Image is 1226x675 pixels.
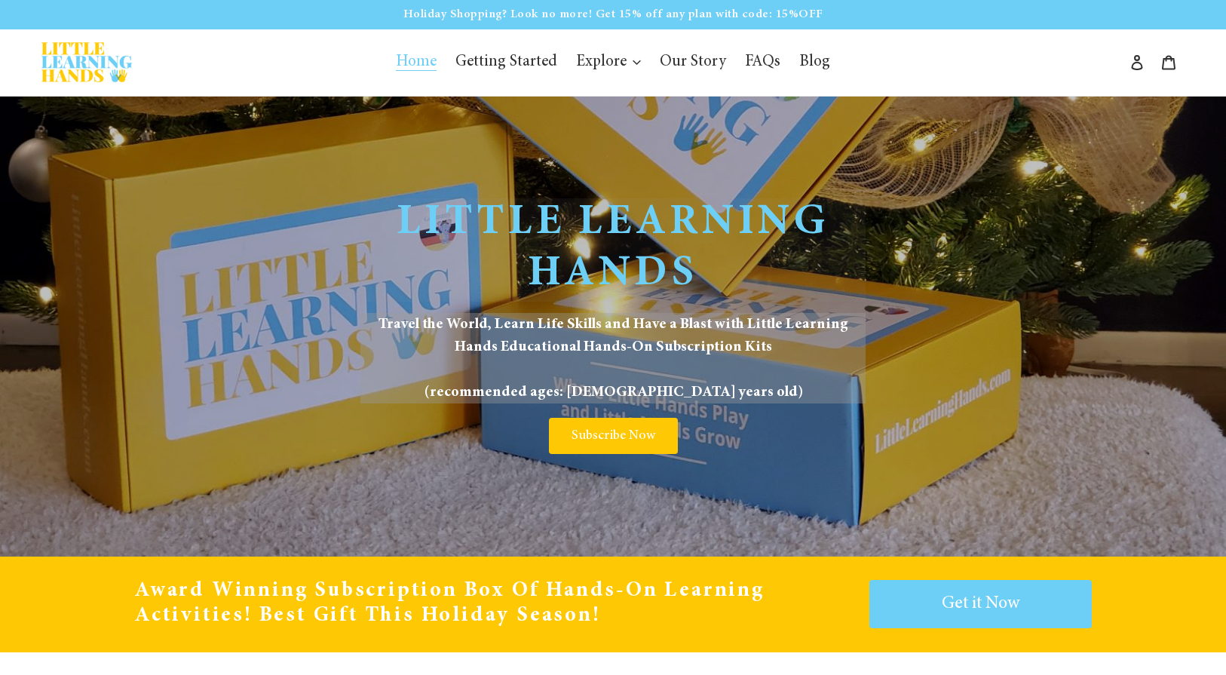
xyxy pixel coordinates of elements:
[2,2,1224,27] p: Holiday Shopping? Look no more! Get 15% off any plan with code: 15%OFF
[134,581,765,627] span: Award Winning Subscription Box of Hands-On Learning Activities! Best gift this Holiday Season!
[448,48,565,77] a: Getting Started
[652,48,734,77] a: Our Story
[745,54,780,71] span: FAQs
[799,54,830,71] span: Blog
[869,580,1092,628] a: Get it Now
[455,54,557,71] span: Getting Started
[572,429,655,443] span: Subscribe Now
[396,54,437,71] span: Home
[942,595,1019,613] span: Get it Now
[360,313,866,403] span: Travel the World, Learn Life Skills and Have a Blast with Little Learning Hands Educational Hands...
[41,42,132,82] img: Little Learning Hands
[576,54,627,71] span: Explore
[569,48,648,77] button: Explore
[397,202,829,296] span: Little Learning Hands
[737,48,788,77] a: FAQs
[388,48,444,77] a: Home
[792,48,838,77] a: Blog
[549,418,678,454] a: Subscribe Now
[660,54,726,71] span: Our Story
